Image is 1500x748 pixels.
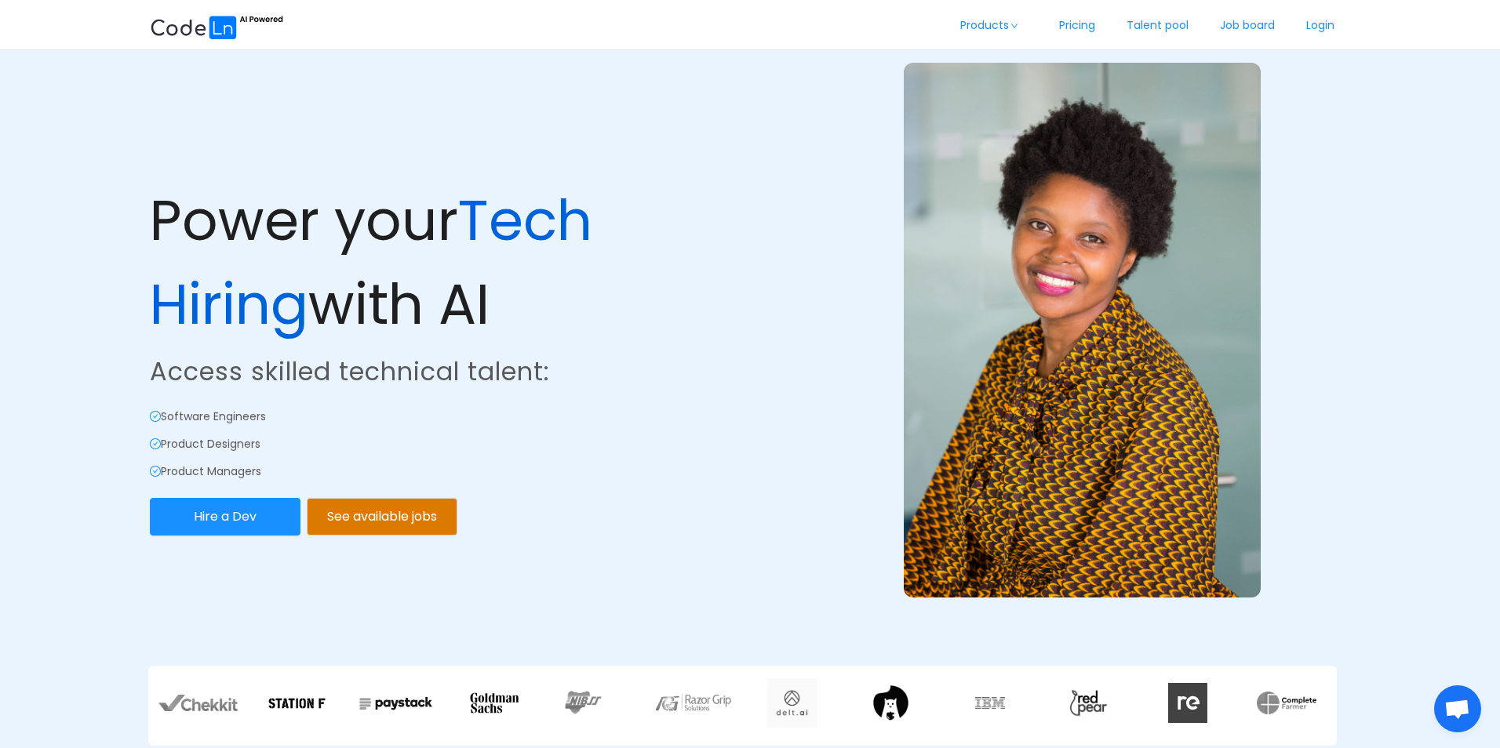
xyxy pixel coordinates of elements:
img: example [904,63,1261,597]
button: Hire a Dev [150,498,300,536]
i: icon: check-circle [150,411,161,422]
img: Paystack.7c8f16c5.webp [356,684,435,721]
a: Open chat [1434,685,1481,732]
img: nibss.883cf671.png [559,686,628,719]
img: chekkit.0bccf985.webp [158,695,238,710]
img: 3JiQAAAAAABZABt8ruoJIq32+N62SQO0hFKGtpKBtqUKlH8dAofS56CJ7FppICrj1pHkAOPKAAA= [1064,686,1113,720]
i: icon: check-circle [150,438,161,449]
button: See available jobs [307,498,457,536]
img: ai.87e98a1d.svg [150,13,283,39]
i: icon: down [1010,22,1019,30]
p: Power your with AI [150,179,747,347]
img: tilig.e9f7ecdc.png [871,683,910,722]
img: goldman.0b538e24.svg [470,692,519,714]
img: razor.decf57ec.webp [654,692,733,714]
img: delt.973b3143.webp [767,678,817,728]
p: Software Engineers [150,408,747,425]
p: Product Designers [150,436,747,452]
p: Product Managers [150,463,747,480]
img: ibm.f019ecc1.webp [975,697,1005,709]
img: xNYAAAAAA= [1257,692,1316,714]
img: redata.c317da48.svg [1168,683,1207,722]
img: stationf.7781c04a.png [268,687,327,720]
p: Access skilled technical talent: [150,353,747,390]
i: icon: check-circle [150,466,161,477]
